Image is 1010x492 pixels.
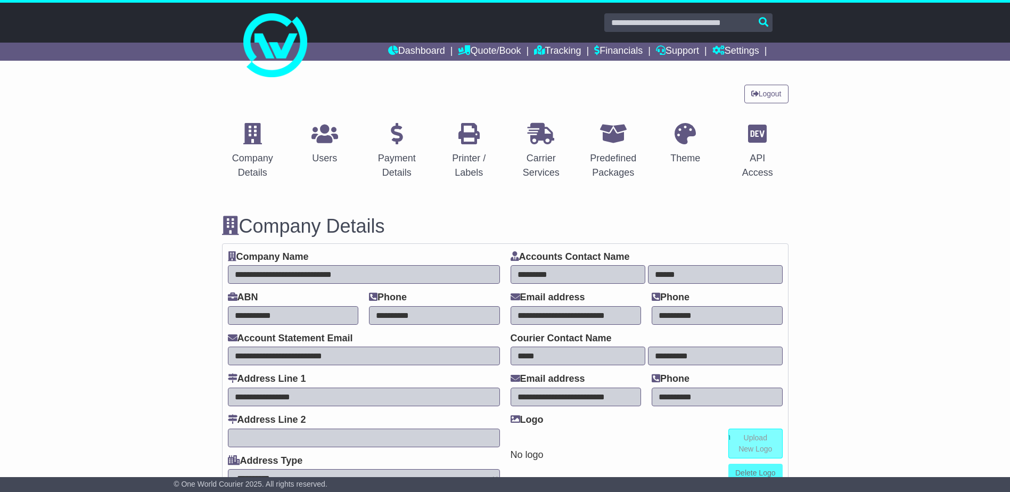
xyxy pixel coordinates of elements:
a: Logout [744,85,789,103]
div: Users [311,151,338,166]
a: Payment Details [366,119,428,184]
label: Accounts Contact Name [511,251,630,263]
div: Printer / Labels [445,151,493,180]
span: © One World Courier 2025. All rights reserved. [174,480,327,488]
label: Address Type [228,455,303,467]
a: Tracking [534,43,581,61]
label: Address Line 1 [228,373,306,385]
label: Email address [511,373,585,385]
label: Company Name [228,251,309,263]
label: Email address [511,292,585,304]
a: Upload New Logo [728,429,783,458]
a: Company Details [222,119,284,184]
span: No logo [511,449,544,460]
label: Account Statement Email [228,333,353,345]
h3: Company Details [222,216,789,237]
a: Carrier Services [511,119,572,184]
a: Support [656,43,699,61]
a: Users [305,119,345,169]
div: Payment Details [373,151,421,180]
a: Quote/Book [458,43,521,61]
div: Predefined Packages [589,151,637,180]
label: Phone [652,292,689,304]
a: Printer / Labels [438,119,500,184]
label: Phone [369,292,407,304]
a: Predefined Packages [582,119,644,184]
label: Address Line 2 [228,414,306,426]
a: Dashboard [388,43,445,61]
a: Settings [712,43,759,61]
label: Logo [511,414,544,426]
label: Phone [652,373,689,385]
div: Theme [670,151,700,166]
div: Company Details [229,151,277,180]
div: API Access [734,151,782,180]
label: ABN [228,292,258,304]
label: Courier Contact Name [511,333,612,345]
a: Financials [594,43,643,61]
div: Carrier Services [518,151,565,180]
a: API Access [727,119,789,184]
a: Theme [663,119,707,169]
